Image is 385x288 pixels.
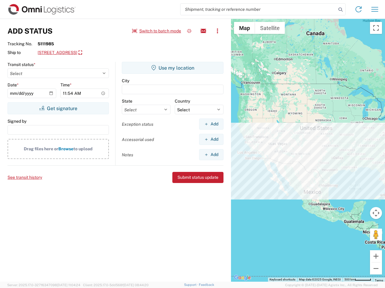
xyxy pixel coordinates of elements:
strong: 5111985 [38,41,54,46]
a: Support [184,283,199,286]
label: Notes [122,152,133,157]
a: Feedback [199,283,214,286]
button: See transit history [8,172,42,182]
span: to upload [73,146,93,151]
span: [DATE] 08:44:20 [123,283,149,287]
a: Terms [375,279,383,282]
span: Server: 2025.17.0-327f6347098 [7,283,80,287]
label: Transit status [8,62,35,67]
label: Accessorial used [122,137,154,142]
button: Use my location [122,62,223,74]
label: Country [175,98,190,104]
label: Exception status [122,121,153,127]
span: Browse [58,146,73,151]
button: Show street map [234,22,255,34]
button: Get signature [8,102,109,114]
h3: Add Status [8,27,53,35]
a: Open this area in Google Maps (opens a new window) [233,274,252,282]
button: Show satellite imagery [255,22,285,34]
label: State [122,98,132,104]
span: 500 km [344,278,355,281]
button: Map Scale: 500 km per 51 pixels [343,277,373,282]
button: Drag Pegman onto the map to open Street View [370,229,382,241]
button: Zoom out [370,262,382,274]
label: Signed by [8,118,26,124]
span: [DATE] 11:04:24 [57,283,80,287]
label: City [122,78,129,83]
label: Time [60,82,72,88]
button: Keyboard shortcuts [269,277,295,282]
button: Toggle fullscreen view [370,22,382,34]
button: Map camera controls [370,207,382,219]
button: Add [199,134,223,145]
span: Ship to [8,50,38,55]
button: Submit status update [172,172,223,183]
span: Map data ©2025 Google, INEGI [299,278,341,281]
button: Switch to batch mode [132,26,181,36]
input: Shipment, tracking or reference number [180,4,336,15]
button: Add [199,149,223,160]
button: Add [199,118,223,130]
span: Copyright © [DATE]-[DATE] Agistix Inc., All Rights Reserved [285,282,378,288]
button: Zoom in [370,250,382,262]
img: Google [233,274,252,282]
span: Client: 2025.17.0-5dd568f [83,283,149,287]
span: Drag files here or [24,146,58,151]
a: [STREET_ADDRESS] [38,48,82,58]
span: Tracking No. [8,41,38,46]
label: Date [8,82,19,88]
